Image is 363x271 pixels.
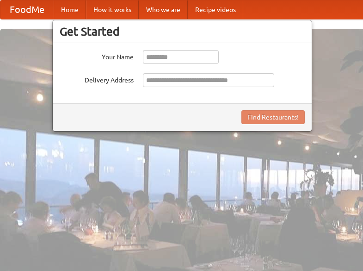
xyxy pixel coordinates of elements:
[188,0,243,19] a: Recipe videos
[241,110,305,124] button: Find Restaurants!
[0,0,54,19] a: FoodMe
[60,50,134,62] label: Your Name
[60,25,305,38] h3: Get Started
[54,0,86,19] a: Home
[86,0,139,19] a: How it works
[60,73,134,85] label: Delivery Address
[139,0,188,19] a: Who we are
